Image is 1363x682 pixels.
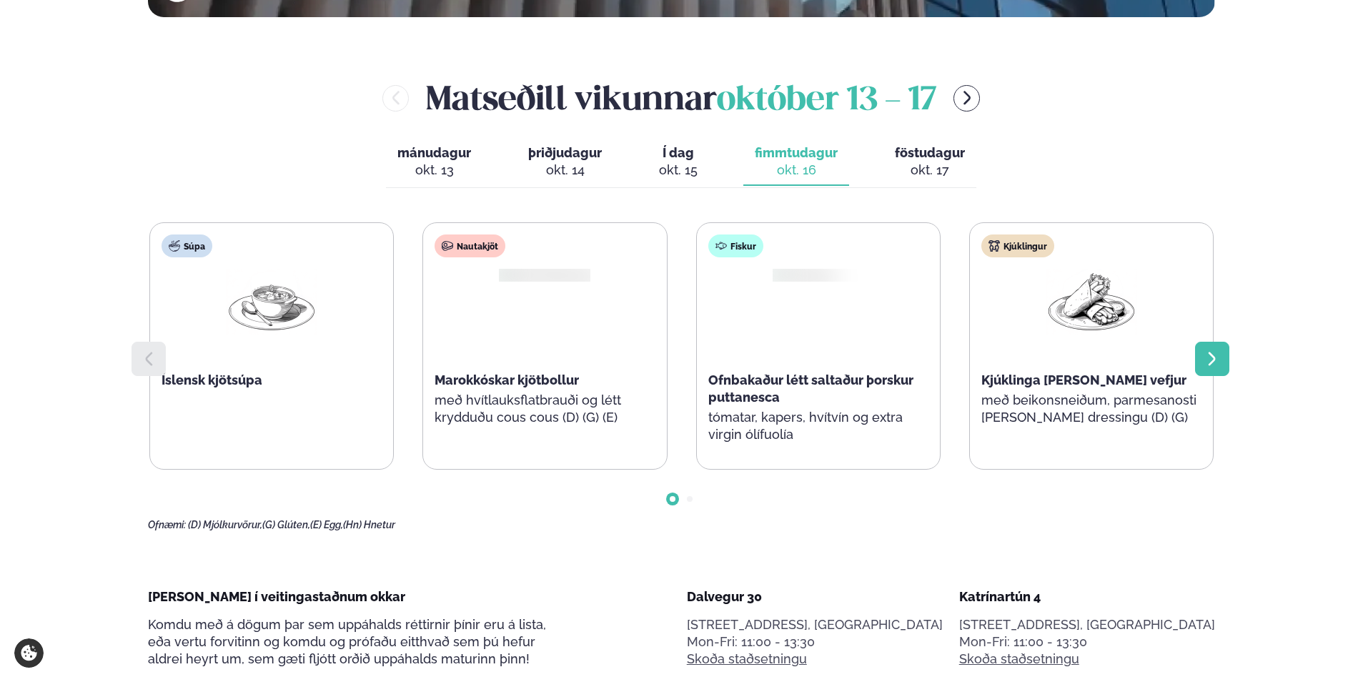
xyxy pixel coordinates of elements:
span: mánudagur [397,145,471,160]
a: Skoða staðsetningu [687,651,807,668]
div: Nautakjöt [435,234,505,257]
span: (E) Egg, [310,519,343,530]
span: Go to slide 2 [687,496,693,502]
div: okt. 15 [659,162,698,179]
span: föstudagur [895,145,965,160]
span: fimmtudagur [755,145,838,160]
div: okt. 13 [397,162,471,179]
button: Í dag okt. 15 [648,139,709,186]
span: Íslensk kjötsúpa [162,372,262,387]
h2: Matseðill vikunnar [426,74,936,121]
button: föstudagur okt. 17 [883,139,976,186]
span: Marokkóskar kjötbollur [435,372,579,387]
div: Kjúklingur [981,234,1054,257]
span: Ofnbakaður létt saltaður þorskur puttanesca [708,372,913,405]
img: chicken.svg [988,240,1000,252]
img: Wraps.png [1046,269,1137,335]
span: (G) Glúten, [262,519,310,530]
button: mánudagur okt. 13 [386,139,482,186]
span: Ofnæmi: [148,519,186,530]
span: Komdu með á dögum þar sem uppáhalds réttirnir þínir eru á lista, eða vertu forvitinn og komdu og ... [148,617,546,666]
img: Beef-Meat.png [490,267,598,283]
span: Kjúklinga [PERSON_NAME] vefjur [981,372,1186,387]
div: Mon-Fri: 11:00 - 13:30 [687,633,943,651]
a: Skoða staðsetningu [959,651,1079,668]
p: [STREET_ADDRESS], [GEOGRAPHIC_DATA] [687,616,943,633]
img: Soup.png [226,269,317,335]
div: okt. 16 [755,162,838,179]
button: menu-btn-left [382,85,409,112]
button: þriðjudagur okt. 14 [517,139,613,186]
span: (Hn) Hnetur [343,519,395,530]
div: Dalvegur 30 [687,588,943,606]
img: fish.svg [715,240,727,252]
button: fimmtudagur okt. 16 [743,139,849,186]
button: menu-btn-right [953,85,980,112]
div: okt. 14 [528,162,602,179]
img: Fish.png [767,267,833,283]
img: beef.svg [442,240,453,252]
span: Go to slide 1 [670,496,675,502]
span: [PERSON_NAME] í veitingastaðnum okkar [148,589,405,604]
p: með beikonsneiðum, parmesanosti [PERSON_NAME] dressingu (D) (G) [981,392,1201,426]
div: Fiskur [708,234,763,257]
span: Í dag [659,144,698,162]
img: soup.svg [169,240,180,252]
p: tómatar, kapers, hvítvín og extra virgin ólífuolía [708,409,928,443]
span: október 13 - 17 [717,85,936,117]
p: [STREET_ADDRESS], [GEOGRAPHIC_DATA] [959,616,1215,633]
div: Mon-Fri: 11:00 - 13:30 [959,633,1215,651]
div: Súpa [162,234,212,257]
a: Cookie settings [14,638,44,668]
span: þriðjudagur [528,145,602,160]
div: okt. 17 [895,162,965,179]
span: (D) Mjólkurvörur, [188,519,262,530]
div: Katrínartún 4 [959,588,1215,606]
p: með hvítlauksflatbrauði og létt krydduðu cous cous (D) (G) (E) [435,392,655,426]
